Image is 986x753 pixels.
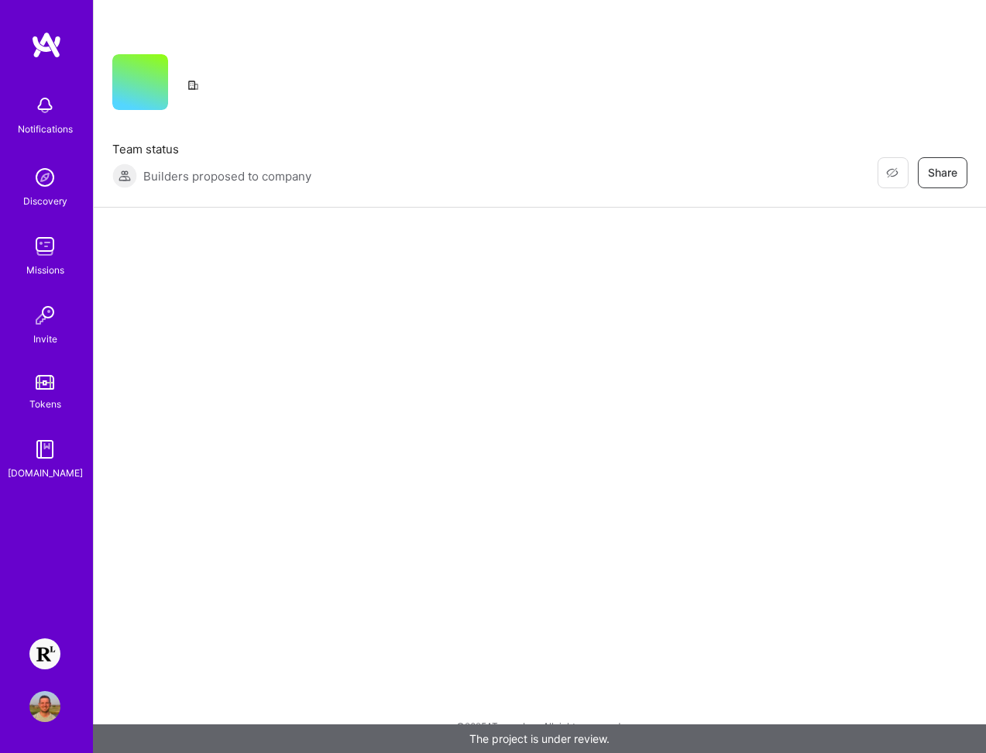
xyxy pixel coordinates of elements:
img: guide book [29,434,60,465]
img: Invite [29,300,60,331]
div: The project is under review. [93,724,986,753]
div: Notifications [18,121,73,137]
div: Invite [33,331,57,347]
img: tokens [36,375,54,390]
div: Discovery [23,193,67,209]
img: discovery [29,162,60,193]
i: icon CompanyGray [187,79,199,91]
img: User Avatar [29,691,60,722]
img: logo [31,31,62,59]
img: teamwork [29,231,60,262]
div: Missions [26,262,64,278]
span: Builders proposed to company [143,168,311,184]
i: icon EyeClosed [886,167,898,179]
div: Tokens [29,396,61,412]
a: Resilience Lab: Building a Health Tech Platform [26,638,64,669]
img: Builders proposed to company [112,163,137,188]
span: Team status [112,141,311,157]
button: Share [918,157,967,188]
span: Share [928,165,957,181]
div: [DOMAIN_NAME] [8,465,83,481]
img: Resilience Lab: Building a Health Tech Platform [29,638,60,669]
img: bell [29,90,60,121]
a: User Avatar [26,691,64,722]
